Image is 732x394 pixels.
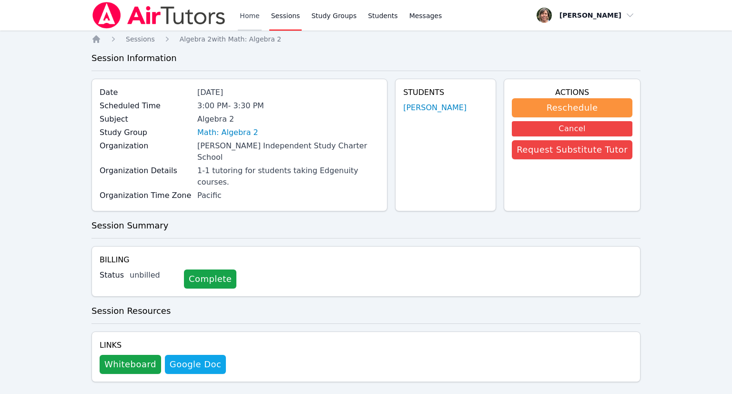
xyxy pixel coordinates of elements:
[197,127,258,138] a: Math: Algebra 2
[100,114,192,125] label: Subject
[512,121,632,136] button: Cancel
[91,304,640,318] h3: Session Resources
[197,165,379,188] div: 1-1 tutoring for students taking Edgenuity courses.
[184,270,236,289] a: Complete
[100,190,192,201] label: Organization Time Zone
[126,34,155,44] a: Sessions
[180,34,281,44] a: Algebra 2with Math: Algebra 2
[197,100,379,112] div: 3:00 PM - 3:30 PM
[512,98,632,117] button: Reschedule
[100,140,192,152] label: Organization
[100,270,124,281] label: Status
[100,165,192,176] label: Organization Details
[100,355,161,374] button: Whiteboard
[91,219,640,232] h3: Session Summary
[180,35,281,43] span: Algebra 2 with Math: Algebra 2
[100,254,632,266] h4: Billing
[197,140,379,163] div: [PERSON_NAME] Independent Study Charter School
[512,87,632,98] h4: Actions
[197,190,379,201] div: Pacific
[100,127,192,138] label: Study Group
[100,100,192,112] label: Scheduled Time
[100,87,192,98] label: Date
[197,87,379,98] div: [DATE]
[126,35,155,43] span: Sessions
[403,87,488,98] h4: Students
[409,11,442,21] span: Messages
[165,355,226,374] a: Google Doc
[91,2,226,29] img: Air Tutors
[403,102,467,114] a: [PERSON_NAME]
[197,114,379,125] div: Algebra 2
[512,140,632,159] button: Request Substitute Tutor
[91,52,640,65] h3: Session Information
[100,340,226,351] h4: Links
[91,34,640,44] nav: Breadcrumb
[130,270,176,281] div: unbilled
